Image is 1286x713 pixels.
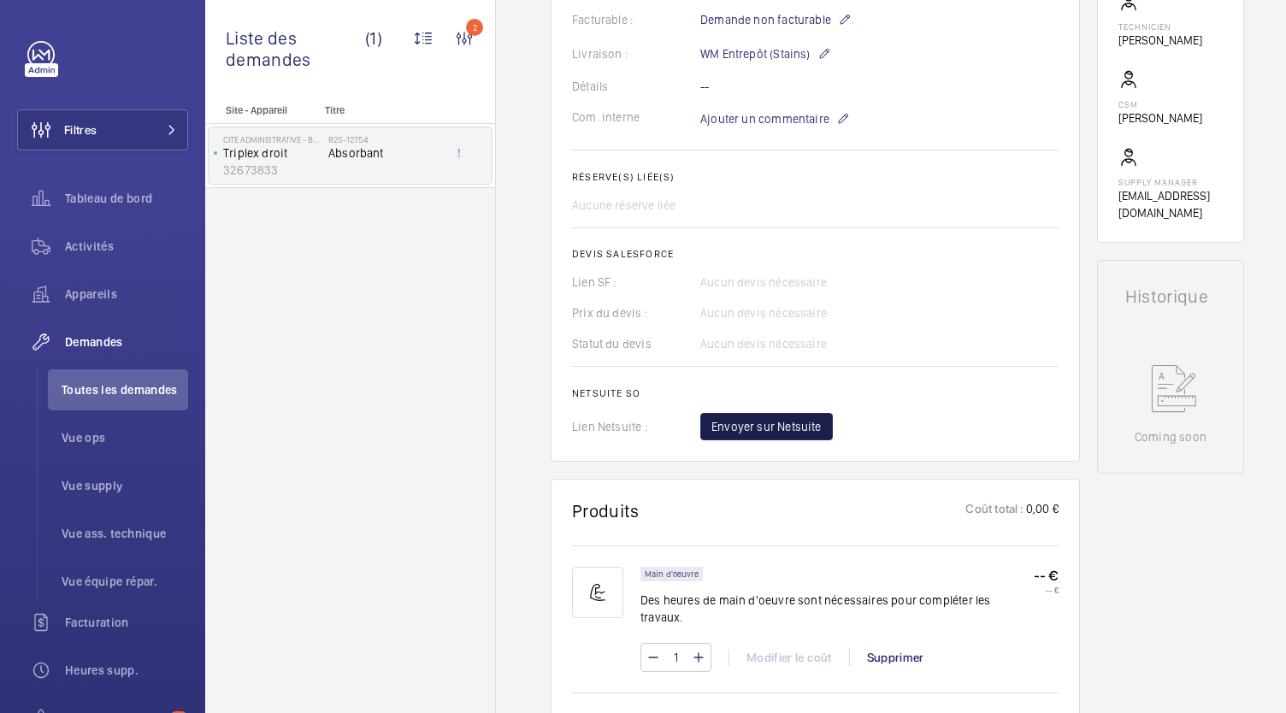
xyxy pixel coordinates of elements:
p: CSM [1118,99,1202,109]
span: Activités [65,238,188,255]
p: Triplex droit [223,144,321,162]
span: Vue équipe répar. [62,573,188,590]
p: Supply manager [1118,177,1223,187]
p: WM Entrepôt (Stains) [700,44,831,64]
p: -- € [1034,567,1059,585]
span: Absorbant [328,144,441,162]
button: Filtres [17,109,188,150]
span: Demandes [65,333,188,351]
p: Des heures de main d'oeuvre sont nécessaires pour compléter les travaux. [640,592,1034,626]
p: Cite Administrative - BORUCHOWITS [223,134,321,144]
h2: Netsuite SO [572,387,1059,399]
span: Appareils [65,286,188,303]
span: Liste des demandes [226,27,365,70]
span: Tableau de bord [65,190,188,207]
h2: Devis Salesforce [572,248,1059,260]
div: Supprimer [849,649,941,666]
p: Titre [325,104,438,116]
span: Vue ass. technique [62,525,188,542]
span: Vue ops [62,429,188,446]
h2: Réserve(s) liée(s) [572,171,1059,183]
p: 32673833 [223,162,321,179]
span: Filtres [64,121,97,138]
button: Envoyer sur Netsuite [700,413,833,440]
p: 0,00 € [1024,500,1059,521]
h2: R25-12754 [328,134,441,144]
p: Technicien [1118,21,1202,32]
p: Site - Appareil [205,104,318,116]
p: [PERSON_NAME] [1118,109,1202,127]
p: Main d'oeuvre [645,571,699,577]
span: Ajouter un commentaire [700,110,829,127]
p: [PERSON_NAME] [1118,32,1202,49]
span: Vue supply [62,477,188,494]
p: [EMAIL_ADDRESS][DOMAIN_NAME] [1118,187,1223,221]
h1: Historique [1125,288,1216,305]
span: Heures supp. [65,662,188,679]
h1: Produits [572,500,640,521]
img: muscle-sm.svg [572,567,623,618]
span: Toutes les demandes [62,381,188,398]
p: -- € [1034,585,1059,595]
span: Demande non facturable [700,11,831,28]
span: Facturation [65,614,188,631]
p: Coût total : [965,500,1023,521]
p: Coming soon [1135,428,1206,445]
span: Envoyer sur Netsuite [711,418,822,435]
